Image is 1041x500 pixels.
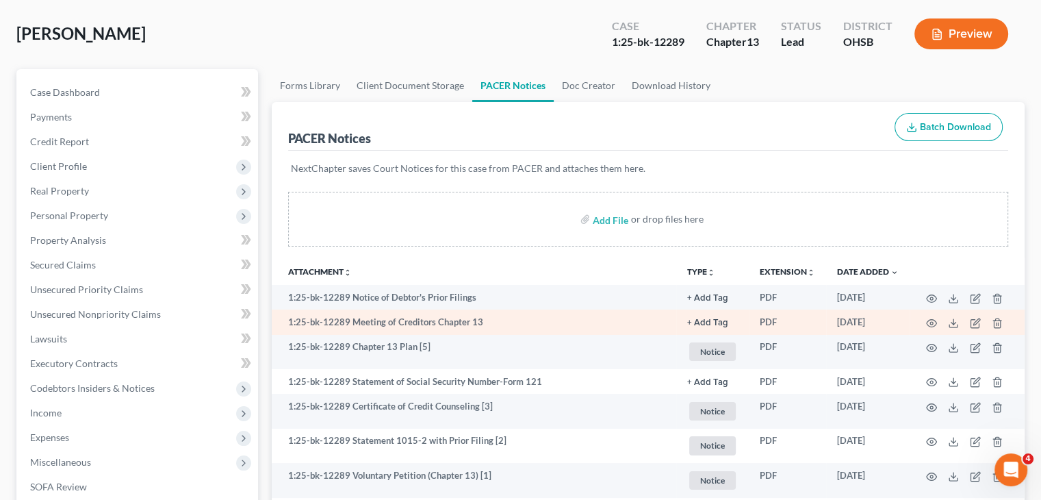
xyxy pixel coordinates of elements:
td: 1:25-bk-12289 Voluntary Petition (Chapter 13) [1] [272,463,676,498]
span: Unsecured Nonpriority Claims [30,308,161,320]
span: Personal Property [30,210,108,221]
span: Lawsuits [30,333,67,345]
a: SOFA Review [19,475,258,499]
td: PDF [749,310,826,334]
td: PDF [749,463,826,498]
td: [DATE] [826,335,910,370]
div: PACER Notices [288,130,371,147]
div: Chapter [706,18,759,34]
a: Extensionunfold_more [760,266,815,277]
span: Unsecured Priority Claims [30,284,143,295]
span: Secured Claims [30,259,96,271]
td: [DATE] [826,285,910,310]
a: Forms Library [272,69,348,102]
a: Notice [687,340,738,363]
td: [DATE] [826,463,910,498]
i: unfold_more [344,268,352,277]
td: PDF [749,369,826,394]
td: 1:25-bk-12289 Notice of Debtor's Prior Filings [272,285,676,310]
div: District [843,18,892,34]
span: Payments [30,111,72,123]
div: Chapter [706,34,759,50]
td: 1:25-bk-12289 Statement of Social Security Number-Form 121 [272,369,676,394]
span: Miscellaneous [30,456,91,468]
div: Status [781,18,821,34]
a: Attachmentunfold_more [288,266,352,277]
button: TYPEunfold_more [687,268,715,277]
span: Codebtors Insiders & Notices [30,382,155,394]
span: Credit Report [30,136,89,147]
span: Batch Download [920,121,991,133]
button: Preview [914,18,1008,49]
td: [DATE] [826,394,910,429]
iframe: Intercom live chat [994,453,1027,486]
span: [PERSON_NAME] [16,23,146,43]
a: + Add Tag [687,316,738,329]
span: Expenses [30,432,69,443]
span: Notice [689,342,736,361]
span: Case Dashboard [30,86,100,98]
a: Notice [687,469,738,492]
a: Doc Creator [554,69,624,102]
div: 1:25-bk-12289 [612,34,684,50]
span: Notice [689,471,736,490]
td: PDF [749,285,826,310]
span: Notice [689,436,736,455]
span: Property Analysis [30,234,106,246]
td: 1:25-bk-12289 Chapter 13 Plan [5] [272,335,676,370]
p: NextChapter saves Court Notices for this case from PACER and attaches them here. [291,162,1005,175]
div: or drop files here [631,212,704,226]
td: [DATE] [826,369,910,394]
a: PACER Notices [472,69,554,102]
span: Client Profile [30,160,87,172]
td: 1:25-bk-12289 Meeting of Creditors Chapter 13 [272,310,676,334]
a: Notice [687,400,738,423]
i: unfold_more [707,268,715,277]
a: Credit Report [19,129,258,154]
a: Property Analysis [19,228,258,253]
a: Client Document Storage [348,69,472,102]
span: Notice [689,402,736,421]
a: Executory Contracts [19,351,258,376]
a: Download History [624,69,719,102]
div: Case [612,18,684,34]
td: PDF [749,429,826,464]
i: expand_more [890,268,899,277]
button: Batch Download [895,113,1003,142]
button: + Add Tag [687,378,728,387]
div: OHSB [843,34,892,50]
span: 4 [1023,453,1033,464]
a: + Add Tag [687,291,738,304]
a: + Add Tag [687,375,738,388]
td: 1:25-bk-12289 Statement 1015-2 with Prior Filing [2] [272,429,676,464]
span: Executory Contracts [30,358,118,369]
a: Payments [19,105,258,129]
td: 1:25-bk-12289 Certificate of Credit Counseling [3] [272,394,676,429]
span: 13 [747,35,759,48]
button: + Add Tag [687,294,728,303]
a: Unsecured Nonpriority Claims [19,302,258,327]
td: [DATE] [826,429,910,464]
a: Case Dashboard [19,80,258,105]
a: Secured Claims [19,253,258,277]
span: SOFA Review [30,481,87,492]
div: Lead [781,34,821,50]
td: [DATE] [826,310,910,334]
td: PDF [749,335,826,370]
i: unfold_more [807,268,815,277]
span: Real Property [30,185,89,197]
span: Income [30,407,62,418]
button: + Add Tag [687,318,728,327]
td: PDF [749,394,826,429]
a: Unsecured Priority Claims [19,277,258,302]
a: Date Added expand_more [837,266,899,277]
a: Notice [687,434,738,457]
a: Lawsuits [19,327,258,351]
